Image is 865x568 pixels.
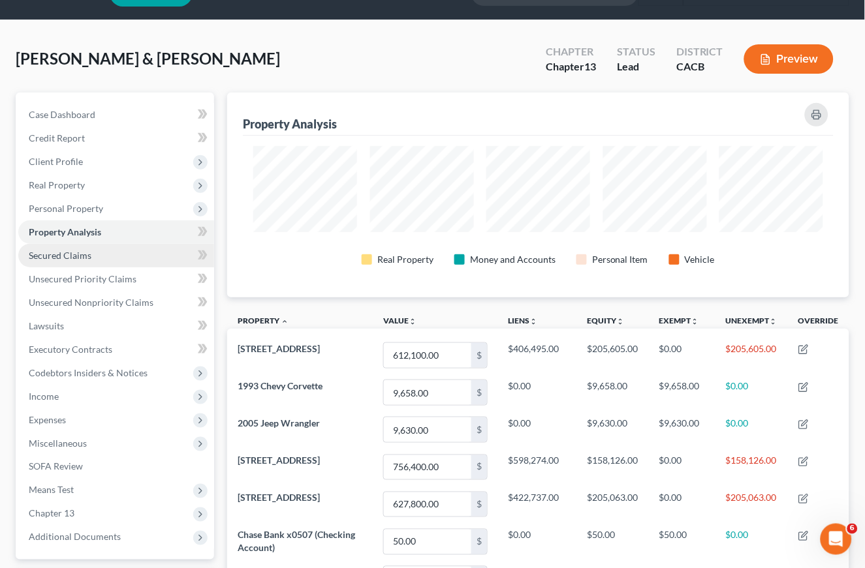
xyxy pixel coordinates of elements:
span: Real Property [29,179,85,190]
span: 1993 Chevy Corvette [238,380,322,391]
td: $50.00 [577,523,649,560]
a: Executory Contracts [18,338,214,361]
td: $0.00 [716,411,788,449]
a: Equityunfold_more [588,316,625,325]
a: Case Dashboard [18,103,214,127]
i: unfold_more [409,318,417,325]
span: Means Test [29,485,74,496]
a: Property Analysis [18,220,214,244]
input: 0.00 [384,380,471,405]
a: Liensunfold_more [509,316,538,325]
td: $9,630.00 [577,411,649,449]
div: $ [471,530,487,554]
td: $0.00 [716,374,788,411]
a: SOFA Review [18,455,214,479]
td: $205,063.00 [716,486,788,523]
a: Lawsuits [18,314,214,338]
th: Override [788,308,849,337]
div: Vehicle [685,253,715,266]
td: $0.00 [649,336,716,374]
span: Secured Claims [29,250,91,261]
input: 0.00 [384,343,471,368]
a: Property expand_less [238,316,289,325]
span: Income [29,391,59,402]
a: Unsecured Nonpriority Claims [18,291,214,314]
td: $9,630.00 [649,411,716,449]
div: $ [471,492,487,517]
td: $9,658.00 [649,374,716,411]
div: $ [471,417,487,442]
span: SOFA Review [29,461,83,472]
div: Money and Accounts [470,253,556,266]
div: Chapter [546,59,596,74]
a: Valueunfold_more [383,316,417,325]
span: 6 [847,524,858,534]
i: unfold_more [770,318,778,325]
i: unfold_more [617,318,625,325]
span: Expenses [29,414,66,425]
div: Real Property [377,253,433,266]
div: $ [471,380,487,405]
iframe: Intercom live chat [821,524,852,555]
a: Unexemptunfold_more [726,316,778,325]
td: $422,737.00 [498,486,577,523]
td: $205,605.00 [716,336,788,374]
span: 2005 Jeep Wrangler [238,417,320,428]
a: Secured Claims [18,244,214,267]
span: Property Analysis [29,226,101,237]
a: Credit Report [18,127,214,150]
div: District [676,44,723,59]
span: Unsecured Nonpriority Claims [29,297,153,308]
td: $0.00 [498,374,577,411]
input: 0.00 [384,417,471,442]
span: Unsecured Priority Claims [29,273,136,284]
i: expand_less [281,318,289,325]
a: Unsecured Priority Claims [18,267,214,291]
button: Preview [744,44,834,74]
div: $ [471,343,487,368]
input: 0.00 [384,492,471,517]
a: Exemptunfold_more [659,316,699,325]
div: Chapter [546,44,596,59]
td: $598,274.00 [498,449,577,486]
td: $0.00 [498,411,577,449]
span: Case Dashboard [29,109,95,120]
span: [PERSON_NAME] & [PERSON_NAME] [16,49,280,68]
td: $158,126.00 [577,449,649,486]
td: $406,495.00 [498,336,577,374]
span: [STREET_ADDRESS] [238,455,320,466]
i: unfold_more [530,318,538,325]
span: Client Profile [29,156,83,167]
td: $158,126.00 [716,449,788,486]
span: [STREET_ADDRESS] [238,492,320,503]
div: CACB [676,59,723,74]
span: Chapter 13 [29,508,74,519]
td: $0.00 [716,523,788,560]
input: 0.00 [384,530,471,554]
input: 0.00 [384,455,471,480]
td: $9,658.00 [577,374,649,411]
div: Personal Item [592,253,648,266]
td: $0.00 [498,523,577,560]
span: Lawsuits [29,320,64,331]
span: Codebtors Insiders & Notices [29,367,148,378]
span: 13 [584,60,596,72]
div: $ [471,455,487,480]
td: $0.00 [649,449,716,486]
td: $205,063.00 [577,486,649,523]
span: Personal Property [29,203,103,214]
td: $205,605.00 [577,336,649,374]
span: Miscellaneous [29,438,87,449]
td: $0.00 [649,486,716,523]
div: Status [617,44,655,59]
i: unfold_more [691,318,699,325]
span: [STREET_ADDRESS] [238,343,320,354]
span: Additional Documents [29,531,121,543]
div: Property Analysis [243,116,337,132]
div: Lead [617,59,655,74]
span: Chase Bank x0507 (Checking Account) [238,530,355,554]
td: $50.00 [649,523,716,560]
span: Credit Report [29,132,85,143]
span: Executory Contracts [29,344,112,355]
